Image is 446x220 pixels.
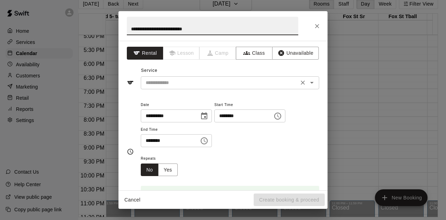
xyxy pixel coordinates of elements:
[298,78,308,88] button: Clear
[272,47,319,60] button: Unavailable
[127,47,163,60] button: Rental
[121,194,144,206] button: Cancel
[127,79,134,86] svg: Service
[141,100,212,110] span: Date
[307,78,317,88] button: Open
[200,47,236,60] span: Camps can only be created in the Services page
[141,164,178,176] div: outlined button group
[127,148,134,155] svg: Timing
[141,125,212,135] span: End Time
[158,188,213,200] div: Booking time is available
[141,68,157,73] span: Service
[141,154,183,164] span: Repeats
[236,47,272,60] button: Class
[197,134,211,148] button: Choose time, selected time is 6:15 PM
[158,164,178,176] button: Yes
[214,100,285,110] span: Start Time
[271,109,285,123] button: Choose time, selected time is 5:45 PM
[163,47,200,60] span: Lessons must be created in the Services page first
[141,164,159,176] button: No
[197,109,211,123] button: Choose date, selected date is Aug 14, 2025
[311,20,323,32] button: Close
